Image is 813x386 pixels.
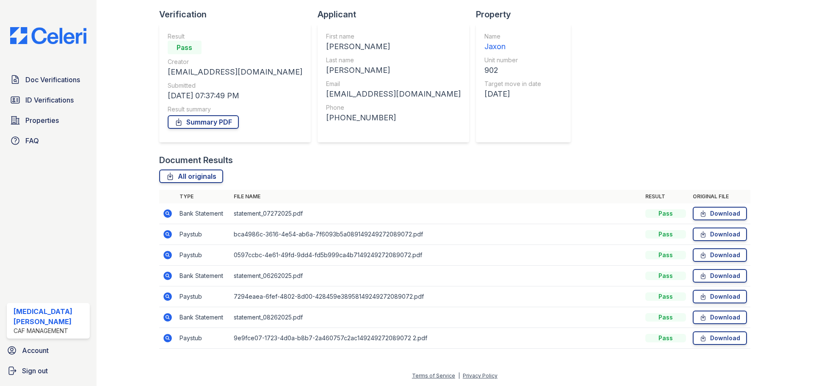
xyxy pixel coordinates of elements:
[230,328,642,349] td: 9e9fce07-1723-4d0a-b8b7-2a460757c2ac149249272089072 2.pdf
[693,290,747,303] a: Download
[645,272,686,280] div: Pass
[230,307,642,328] td: statement_08262025.pdf
[168,115,239,129] a: Summary PDF
[318,8,476,20] div: Applicant
[326,112,461,124] div: [PHONE_NUMBER]
[484,32,541,41] div: Name
[693,228,747,241] a: Download
[25,75,80,85] span: Doc Verifications
[476,8,578,20] div: Property
[230,266,642,286] td: statement_06262025.pdf
[645,334,686,342] div: Pass
[14,306,86,327] div: [MEDICAL_DATA][PERSON_NAME]
[176,286,230,307] td: Paystub
[645,292,686,301] div: Pass
[230,286,642,307] td: 7294eaea-6fef-4802-8d00-428459e38958149249272089072.pdf
[168,41,202,54] div: Pass
[484,56,541,64] div: Unit number
[326,56,461,64] div: Last name
[484,80,541,88] div: Target move in date
[176,328,230,349] td: Paystub
[168,105,302,114] div: Result summary
[176,245,230,266] td: Paystub
[463,372,498,379] a: Privacy Policy
[168,66,302,78] div: [EMAIL_ADDRESS][DOMAIN_NAME]
[176,203,230,224] td: Bank Statement
[14,327,86,335] div: CAF Management
[326,64,461,76] div: [PERSON_NAME]
[484,41,541,53] div: Jaxon
[326,88,461,100] div: [EMAIL_ADDRESS][DOMAIN_NAME]
[484,64,541,76] div: 902
[693,269,747,283] a: Download
[3,342,93,359] a: Account
[176,190,230,203] th: Type
[25,136,39,146] span: FAQ
[159,169,223,183] a: All originals
[176,307,230,328] td: Bank Statement
[326,41,461,53] div: [PERSON_NAME]
[25,95,74,105] span: ID Verifications
[645,313,686,322] div: Pass
[159,154,233,166] div: Document Results
[22,345,49,355] span: Account
[159,8,318,20] div: Verification
[7,71,90,88] a: Doc Verifications
[326,80,461,88] div: Email
[642,190,689,203] th: Result
[3,362,93,379] a: Sign out
[689,190,750,203] th: Original file
[168,90,302,102] div: [DATE] 07:37:49 PM
[326,103,461,112] div: Phone
[168,32,302,41] div: Result
[168,81,302,90] div: Submitted
[230,245,642,266] td: 0597ccbc-4e61-49fd-9dd4-fd5b999ca4b7149249272089072.pdf
[22,366,48,376] span: Sign out
[693,248,747,262] a: Download
[7,112,90,129] a: Properties
[7,132,90,149] a: FAQ
[7,92,90,108] a: ID Verifications
[230,190,642,203] th: File name
[326,32,461,41] div: First name
[693,207,747,220] a: Download
[412,372,455,379] a: Terms of Service
[458,372,460,379] div: |
[484,88,541,100] div: [DATE]
[645,230,686,239] div: Pass
[484,32,541,53] a: Name Jaxon
[693,311,747,324] a: Download
[168,58,302,66] div: Creator
[230,203,642,224] td: statement_07272025.pdf
[645,251,686,259] div: Pass
[693,331,747,345] a: Download
[176,224,230,245] td: Paystub
[3,27,93,44] img: CE_Logo_Blue-a8612792a0a2168367f1c8372b55b34899dd931a85d93a1a3d3e32e68fde9ad4.png
[176,266,230,286] td: Bank Statement
[25,115,59,125] span: Properties
[645,209,686,218] div: Pass
[230,224,642,245] td: bca4986c-3616-4e54-ab6a-7f6093b5a089149249272089072.pdf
